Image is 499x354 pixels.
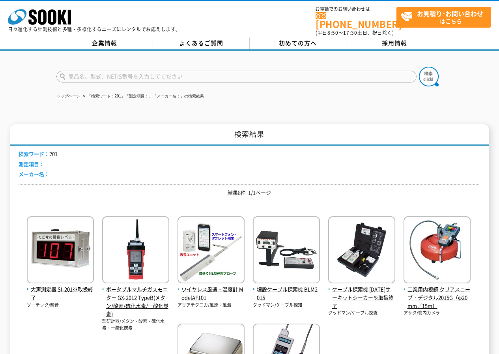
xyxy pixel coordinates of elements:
[404,310,471,317] p: アサダ/管内カメラ
[19,150,58,158] li: 201
[343,29,357,36] span: 17:30
[178,302,245,309] p: アリアテクニカ/風速・風温
[10,124,489,146] h1: 検索結果
[56,71,417,82] input: 商品名、型式、NETIS番号を入力してください
[19,160,44,168] span: 測定項目：
[19,189,480,197] p: 結果8件 1/1ページ
[401,7,491,27] span: はこちら
[81,92,204,101] li: 「検索ワード：201」「測定項目：」「メーカー名：」の検索結果
[316,12,396,28] a: [PHONE_NUMBER]
[153,37,250,49] a: よくあるご質問
[27,285,94,302] span: 大声測定器 SI-201※取扱終了
[56,94,80,98] a: トップページ
[328,216,395,285] img: 2011サーキットシーカー※取扱終了
[27,277,94,302] a: 大声測定器 SI-201※取扱終了
[316,7,396,11] span: お電話でのお問い合わせは
[316,29,394,36] span: (平日 ～ 土日、祝日除く)
[102,318,169,331] p: 理研計器/メタン・酸素・硫化水素・一酸化炭素
[404,216,471,285] img: クリアスコープ・デジタル2015G（φ20mm／15m）
[328,310,395,317] p: グッドマン/ケーブル探査
[417,9,483,18] strong: お見積り･お問い合わせ
[178,277,245,302] a: ワイヤレス風速・温度計 ModelAF101
[102,285,169,318] span: ポータブルマルチガスモニター GX-2012 TypeB(メタン/酸素/硫化水素/一酸化炭素)
[8,27,181,32] p: 日々進化する計測技術と多種・多様化するニーズにレンタルでお応えします。
[178,216,245,285] img: ModelAF101
[102,216,169,285] img: GX-2012 TypeB(メタン/酸素/硫化水素/一酸化炭素)
[328,277,395,310] a: ケーブル探索機 [DATE]サーキットシーカー※取扱終了
[253,302,320,309] p: グッドマン/ケーブル探知
[328,285,395,310] span: ケーブル探索機 [DATE]サーキットシーカー※取扱終了
[346,37,443,49] a: 採用情報
[253,216,320,285] img: BLM2015
[404,285,471,310] span: 工業用内視鏡 クリアスコープ・デジタル2015G（φ20mm／15m）
[279,39,317,47] span: 初めての方へ
[404,277,471,310] a: 工業用内視鏡 クリアスコープ・デジタル2015G（φ20mm／15m）
[19,170,49,178] span: メーカー名：
[178,285,245,302] span: ワイヤレス風速・温度計 ModelAF101
[250,37,346,49] a: 初めての方へ
[27,302,94,309] p: ソーテック/騒音
[253,285,320,302] span: 埋設ケーブル探索機 BLM2015
[253,277,320,302] a: 埋設ケーブル探索機 BLM2015
[56,37,153,49] a: 企業情報
[102,277,169,318] a: ポータブルマルチガスモニター GX-2012 TypeB(メタン/酸素/硫化水素/一酸化炭素)
[419,67,439,86] img: btn_search.png
[327,29,338,36] span: 8:50
[396,7,491,28] a: お見積り･お問い合わせはこちら
[27,216,94,285] img: SI-201※取扱終了
[19,150,49,157] span: 検索ワード：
